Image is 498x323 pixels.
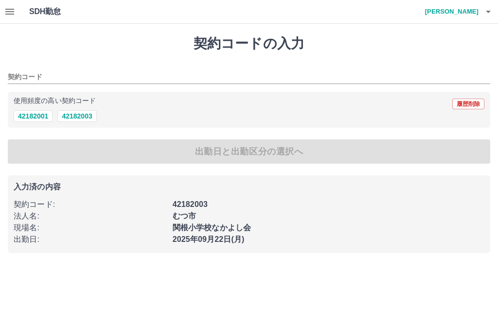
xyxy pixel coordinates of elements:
b: 2025年09月22日(月) [173,235,245,243]
button: 履歴削除 [452,99,484,109]
p: 現場名 : [14,222,167,234]
b: 関根小学校なかよし会 [173,223,251,232]
p: 使用頻度の高い契約コード [14,98,96,104]
p: 契約コード : [14,199,167,210]
p: 法人名 : [14,210,167,222]
p: 入力済の内容 [14,183,484,191]
p: 出勤日 : [14,234,167,245]
b: 42182003 [173,200,208,208]
button: 42182001 [14,110,53,122]
button: 42182003 [57,110,96,122]
b: むつ市 [173,212,196,220]
h1: 契約コードの入力 [8,35,490,52]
